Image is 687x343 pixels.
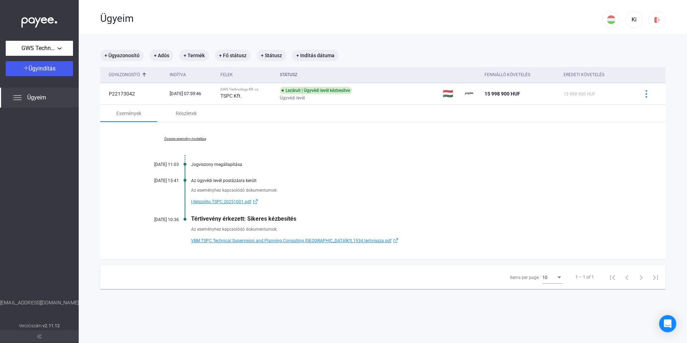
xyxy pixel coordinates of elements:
[484,70,530,79] div: Fennálló követelés
[277,67,440,83] th: Státusz
[170,70,186,79] div: Indítva
[191,197,630,206] a: l-felszolito.TSPC.20251001.pdfexternal-link-blue
[220,93,242,99] strong: TSPC Kft.
[510,273,540,282] div: Items per page:
[603,11,620,28] button: HU
[191,162,630,167] div: Jogviszony megállapítása
[564,70,604,79] div: Eredeti követelés
[191,236,391,245] span: VBM.TSPC.Technical.Supervision.and.Planning.Consulting.[GEOGRAPHIC_DATA]Kft.1934.tertivissza.pdf
[280,94,305,102] span: Ügyvédi levél
[170,90,214,97] div: [DATE] 07:59:46
[150,50,174,61] mat-chip: + Adós
[136,178,179,183] div: [DATE] 15:41
[6,41,73,56] button: GWS Technology Kft.
[24,65,29,70] img: plus-white.svg
[27,93,46,102] span: Ügyeim
[653,16,661,24] img: logout-red
[6,61,73,76] button: Ügyindítás
[191,226,630,233] div: Az eseményhez kapcsolódó dokumentumok:
[191,187,630,194] div: Az eseményhez kapcsolódó dokumentumok:
[607,15,615,24] img: HU
[37,334,42,339] img: arrow-double-left-grey.svg
[136,137,234,141] a: Összes esemény mutatása
[280,87,352,94] div: Lezárult | Ügyvédi levél kézbesítve
[100,13,603,25] div: Ügyeim
[648,11,666,28] button: logout-red
[220,70,233,79] div: Felek
[257,50,286,61] mat-chip: + Státusz
[29,65,55,72] span: Ügyindítás
[176,109,197,118] div: Részletek
[639,86,654,101] button: more-blue
[21,44,57,53] span: GWS Technology Kft.
[659,315,676,332] div: Open Intercom Messenger
[179,50,209,61] mat-chip: + Termék
[251,199,260,204] img: external-link-blue
[564,92,595,97] span: 15 998 900 HUF
[391,238,400,243] img: external-link-blue
[215,50,251,61] mat-chip: + Fő státusz
[109,70,140,79] div: Ügyazonosító
[542,273,562,281] mat-select: Items per page:
[484,91,520,97] span: 15 998 900 HUF
[634,270,648,284] button: Next page
[625,11,643,28] button: Ki
[220,70,274,79] div: Felek
[542,275,547,280] span: 10
[575,273,594,281] div: 1 – 1 of 1
[21,13,57,28] img: white-payee-white-dot.svg
[620,270,634,284] button: Previous page
[100,83,167,104] td: P22173042
[191,178,630,183] div: Az ügyvédi levél postázásra került
[170,70,214,79] div: Indítva
[43,323,60,328] strong: v2.11.12
[292,50,339,61] mat-chip: + Indítás dátuma
[628,15,640,24] div: Ki
[440,83,462,104] td: 🇭🇺
[100,50,144,61] mat-chip: + Ügyazonosító
[484,70,557,79] div: Fennálló követelés
[643,90,650,98] img: more-blue
[191,215,630,222] div: Tértivevény érkezett: Sikeres kézbesítés
[648,270,663,284] button: Last page
[605,270,620,284] button: First page
[109,70,164,79] div: Ügyazonosító
[136,162,179,167] div: [DATE] 11:03
[191,197,251,206] span: l-felszolito.TSPC.20251001.pdf
[564,70,630,79] div: Eredeti követelés
[465,89,474,98] img: payee-logo
[191,236,630,245] a: VBM.TSPC.Technical.Supervision.and.Planning.Consulting.[GEOGRAPHIC_DATA]Kft.1934.tertivissza.pdfe...
[220,87,274,92] div: GWS Technology Kft. vs
[136,217,179,222] div: [DATE] 10:36
[116,109,141,118] div: Események
[13,93,21,102] img: list.svg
